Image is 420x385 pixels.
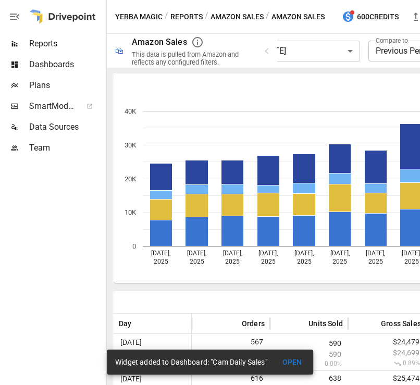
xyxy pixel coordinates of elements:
span: 600 Credits [357,10,399,23]
span: Day [119,318,132,329]
text: 0 [132,242,136,250]
text: 30K [125,141,137,149]
text: 2025 [404,258,419,265]
button: Amazon Sales [211,10,264,23]
button: 600Credits [338,7,403,27]
button: Yerba Magic [115,10,163,23]
span: Data Sources [29,121,104,133]
span: 616 [197,374,265,382]
span: Dashboards [29,58,104,71]
text: 10K [125,208,137,216]
div: This data is pulled from Amazon and reflects any configured filters. [132,51,248,66]
div: / [205,10,208,23]
text: [DATE], [223,250,242,257]
div: / [266,10,269,23]
text: [DATE], [330,250,350,257]
span: [DATE] [119,338,150,346]
button: OPEN [276,353,309,372]
span: 590 [275,339,343,347]
span: 567 [197,338,265,346]
label: Compare to [376,36,408,45]
button: Sort [226,316,241,331]
span: SmartModel [29,100,75,113]
text: 2025 [332,258,347,265]
div: Amazon Sales [132,37,187,47]
text: 2025 [261,258,276,265]
span: 638 [275,374,343,382]
button: Reports [170,10,203,23]
span: Reports [29,38,104,50]
span: Orders [242,318,265,329]
div: Widget added to Dashboard: "Cam Daily Sales" [115,353,267,371]
span: Plans [29,79,104,92]
text: [DATE], [258,250,278,257]
div: 🛍 [115,46,123,56]
text: 40K [125,107,137,115]
button: Sort [293,316,307,331]
text: 20K [125,175,137,183]
button: Sort [365,316,380,331]
text: [DATE], [294,250,314,257]
button: Sort [133,316,147,331]
text: 2025 [297,258,312,265]
span: [DATE] [119,375,150,383]
text: 2025 [190,258,204,265]
text: 2025 [225,258,240,265]
div: [DATE] - [DATE] [224,41,360,61]
text: [DATE], [151,250,170,257]
span: Team [29,142,104,154]
text: 2025 [154,258,168,265]
text: 2025 [368,258,383,265]
text: [DATE], [187,250,206,257]
span: ™ [75,98,82,111]
span: Units Sold [308,318,343,329]
text: [DATE], [366,250,385,257]
div: / [165,10,168,23]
